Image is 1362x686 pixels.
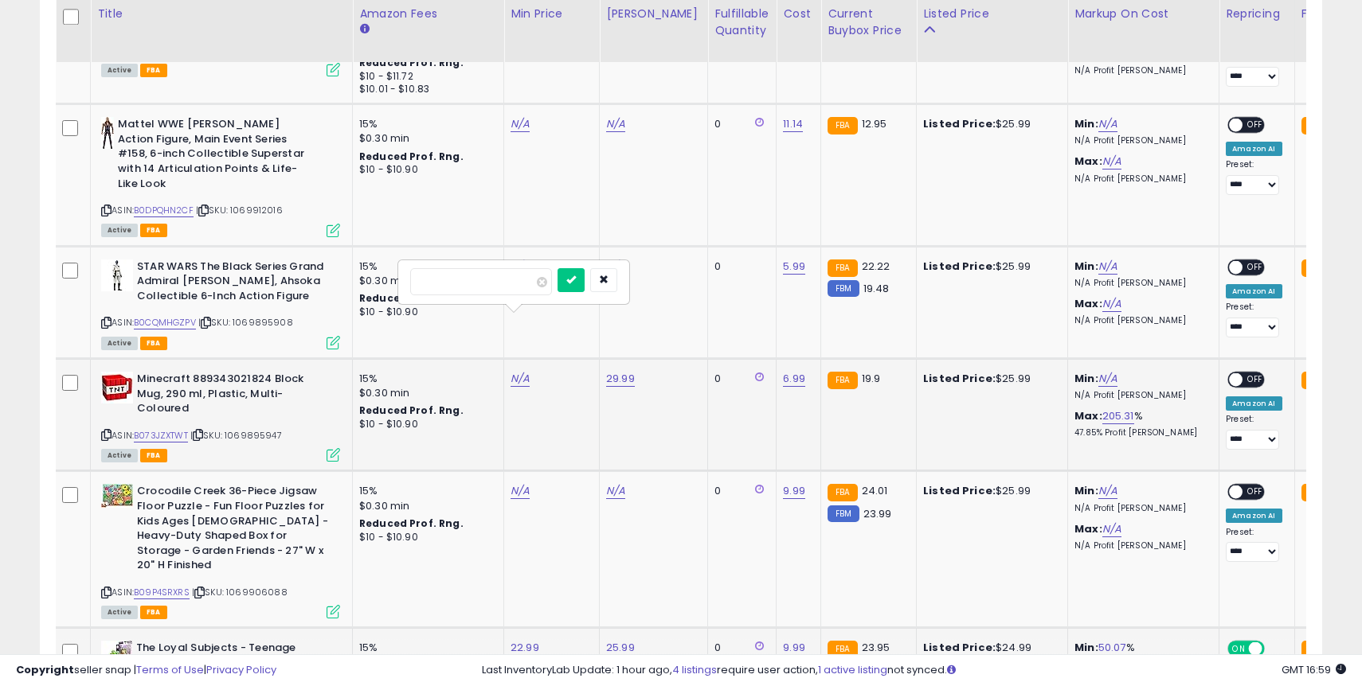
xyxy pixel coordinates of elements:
div: $10 - $10.90 [359,163,491,177]
div: $10 - $10.90 [359,418,491,431]
a: N/A [1102,154,1121,170]
small: Amazon Fees. [359,22,369,37]
span: 2025-08-10 16:59 GMT [1282,662,1346,677]
a: 205.31 [1102,408,1134,424]
div: Last InventoryLab Update: 1 hour ago, require user action, not synced. [482,663,1347,678]
b: Reduced Prof. Rng. [359,150,464,163]
div: $25.99 [923,259,1055,274]
span: FBA [140,337,167,350]
a: Privacy Policy [206,662,276,677]
a: N/A [606,116,625,132]
p: N/A Profit [PERSON_NAME] [1074,315,1207,326]
small: FBA [1301,117,1331,134]
div: 15% [359,117,491,131]
div: ASIN: [101,484,340,617]
a: 11.14 [783,116,803,132]
div: Preset: [1226,527,1282,563]
div: $25.99 [923,117,1055,131]
span: FBA [140,224,167,237]
div: Preset: [1226,414,1282,450]
span: 24.01 [862,483,888,498]
b: Reduced Prof. Rng. [359,516,464,530]
img: 31BD1B1AilL._SL40_.jpg [101,117,114,149]
b: Min: [1074,259,1098,274]
div: ASIN: [101,9,340,75]
span: FBA [140,64,167,77]
p: N/A Profit [PERSON_NAME] [1074,503,1207,514]
span: | SKU: 1069906088 [192,586,288,598]
div: Markup on Cost [1074,6,1212,22]
a: N/A [1102,521,1121,537]
b: Min: [1074,371,1098,386]
a: B0CQMHGZPV [134,316,196,329]
span: | SKU: 1069912016 [196,204,283,216]
b: Max: [1074,154,1102,169]
div: 15% [359,372,491,386]
small: FBA [828,117,857,134]
div: [PERSON_NAME] [606,6,701,22]
div: Title [97,6,346,22]
div: $25.99 [923,484,1055,498]
b: Reduced Prof. Rng. [359,291,464,305]
a: N/A [1098,483,1117,499]
div: Min Price [511,6,593,22]
div: Amazon Fees [359,6,497,22]
a: 1 active listing [818,662,887,677]
div: Amazon AI [1226,396,1282,411]
a: N/A [1098,259,1117,275]
div: $10 - $10.90 [359,531,491,544]
div: Amazon AI [1226,509,1282,523]
p: N/A Profit [PERSON_NAME] [1074,278,1207,289]
div: ASIN: [101,117,340,235]
img: 31zgu1UWswL._SL40_.jpg [101,259,133,291]
a: B073JZXTWT [134,429,188,442]
img: 51GrtBajV7L._SL40_.jpg [101,484,133,508]
span: All listings currently available for purchase on Amazon [101,337,138,350]
div: seller snap | | [16,663,276,678]
b: Listed Price: [923,371,996,386]
a: N/A [606,259,625,275]
div: Listed Price [923,6,1061,22]
a: 4 listings [672,662,717,677]
span: All listings currently available for purchase on Amazon [101,64,138,77]
small: FBA [1301,372,1331,389]
a: B09P4SRXRS [134,586,190,599]
div: Preset: [1226,52,1282,88]
small: FBM [828,280,859,297]
div: 0 [714,484,764,498]
small: FBA [1301,259,1331,277]
strong: Copyright [16,662,74,677]
b: Max: [1074,521,1102,536]
span: All listings currently available for purchase on Amazon [101,224,138,237]
b: STAR WARS The Black Series Grand Admiral [PERSON_NAME], Ahsoka Collectible 6-Inch Action Figure [137,259,331,308]
b: Min: [1074,116,1098,131]
div: $10 - $11.72 [359,70,491,84]
div: ASIN: [101,259,340,348]
div: % [1074,409,1207,438]
div: Preset: [1226,302,1282,337]
div: $10.01 - $10.83 [359,83,491,96]
a: N/A [511,116,530,132]
span: 23.99 [863,506,892,521]
a: N/A [1098,116,1117,132]
span: 19.9 [862,371,881,386]
b: Minecraft 889343021824 Block Mug, 290 ml, Plastic, Multi-Coloured [137,372,331,420]
div: Amazon AI [1226,284,1282,298]
span: OFF [1243,373,1268,387]
b: Crocodile Creek 36-Piece Jigsaw Floor Puzzle - Fun Floor Puzzles for Kids Ages [DEMOGRAPHIC_DATA]... [137,484,331,576]
b: Min: [1074,483,1098,498]
span: All listings currently available for purchase on Amazon [101,449,138,462]
div: $25.99 [923,372,1055,386]
p: N/A Profit [PERSON_NAME] [1074,135,1207,146]
a: 29.99 [606,371,635,387]
a: Terms of Use [136,662,204,677]
span: OFF [1243,485,1268,499]
a: N/A [511,371,530,387]
span: 12.95 [862,116,887,131]
div: 0 [714,117,764,131]
small: FBA [828,259,857,277]
div: Fulfillable Quantity [714,6,769,39]
div: Preset: [1226,159,1282,195]
div: Current Buybox Price [828,6,910,39]
p: N/A Profit [PERSON_NAME] [1074,65,1207,76]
